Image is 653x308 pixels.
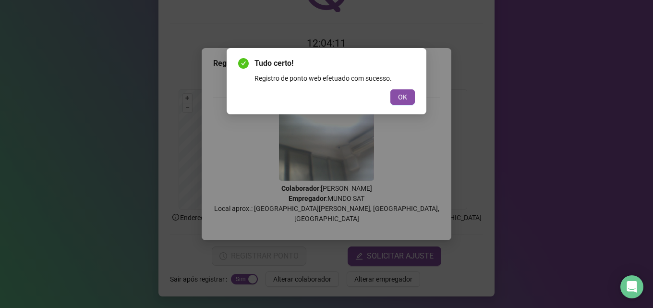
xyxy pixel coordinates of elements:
div: Open Intercom Messenger [620,275,643,298]
button: OK [390,89,415,105]
span: Tudo certo! [254,58,415,69]
div: Registro de ponto web efetuado com sucesso. [254,73,415,84]
span: OK [398,92,407,102]
span: check-circle [238,58,249,69]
